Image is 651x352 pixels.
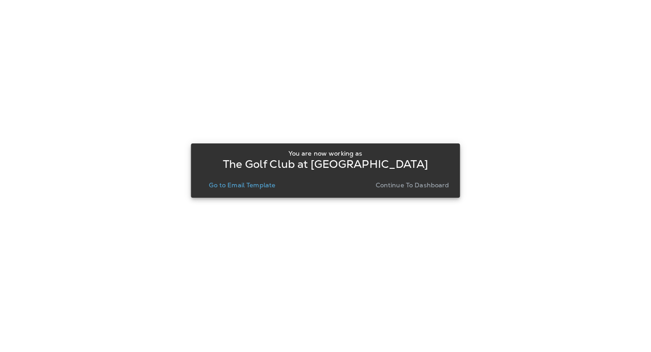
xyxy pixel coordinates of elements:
p: You are now working as [288,150,362,157]
p: Go to Email Template [209,181,275,189]
button: Continue to Dashboard [372,179,453,191]
p: Continue to Dashboard [376,181,449,189]
p: The Golf Club at [GEOGRAPHIC_DATA] [223,161,428,168]
button: Go to Email Template [205,179,279,191]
